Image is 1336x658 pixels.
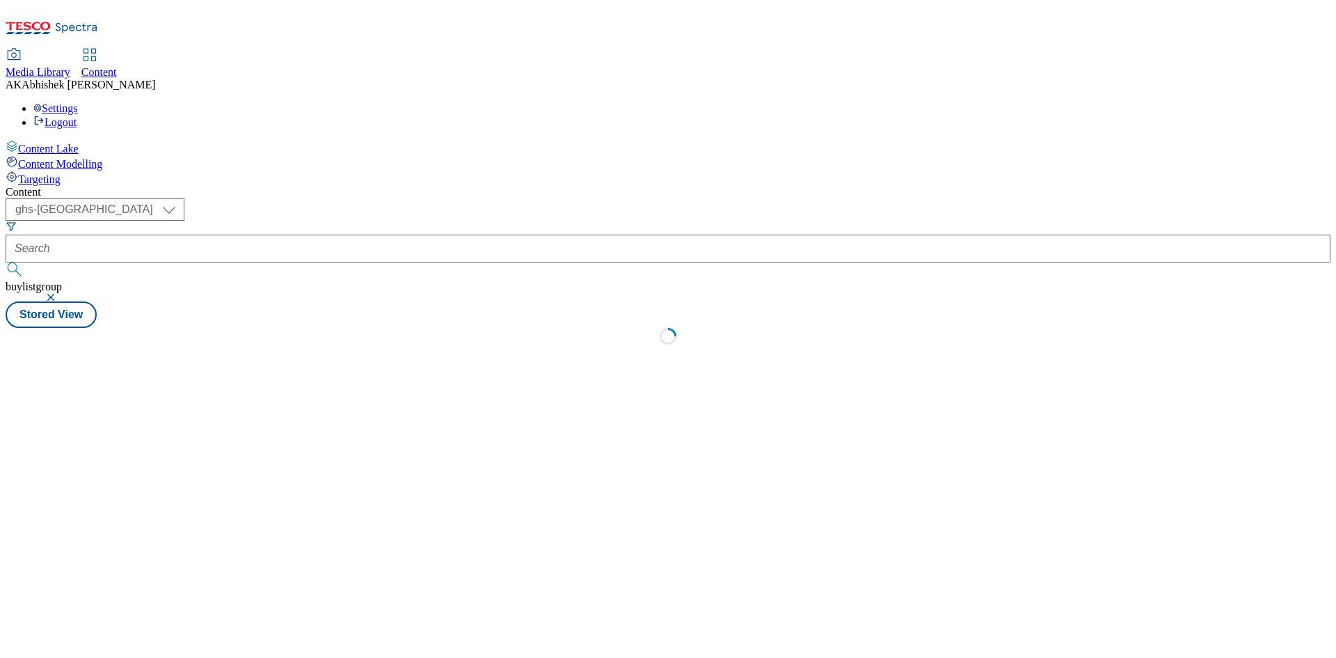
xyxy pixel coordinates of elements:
span: Media Library [6,66,70,78]
span: Content [81,66,117,78]
span: Targeting [18,173,61,185]
span: buylistgroup [6,281,62,292]
a: Content [81,49,117,79]
div: Content [6,186,1330,198]
a: Content Modelling [6,155,1330,171]
a: Settings [33,102,78,114]
input: Search [6,235,1330,263]
span: AK [6,79,22,91]
span: Content Modelling [18,158,102,170]
a: Logout [33,116,77,128]
button: Stored View [6,301,97,328]
a: Media Library [6,49,70,79]
svg: Search Filters [6,221,17,232]
a: Content Lake [6,140,1330,155]
span: Content Lake [18,143,79,155]
span: Abhishek [PERSON_NAME] [22,79,155,91]
a: Targeting [6,171,1330,186]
